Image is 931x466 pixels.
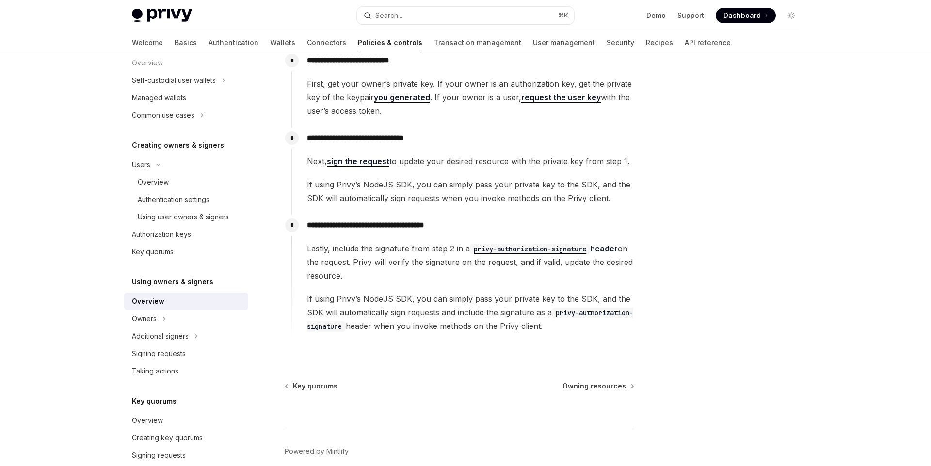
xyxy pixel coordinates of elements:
a: Wallets [270,31,295,54]
div: Overview [138,176,169,188]
a: Managed wallets [124,89,248,107]
h5: Key quorums [132,395,177,407]
button: Toggle dark mode [784,8,799,23]
div: Authentication settings [138,194,209,205]
a: Creating key quorums [124,429,248,447]
a: Recipes [646,31,673,54]
a: Key quorums [124,243,248,261]
span: First, get your owner’s private key. If your owner is an authorization key, get the private key o... [307,77,634,118]
span: ⌘ K [558,12,568,19]
a: Signing requests [124,345,248,362]
a: sign the request [327,156,389,167]
div: Self-custodial user wallets [132,75,216,86]
span: Owning resources [562,381,626,391]
div: Users [132,159,150,171]
a: API reference [685,31,731,54]
a: Using user owners & signers [124,208,248,226]
a: Overview [124,412,248,429]
a: Support [677,11,704,20]
a: Connectors [307,31,346,54]
h5: Creating owners & signers [132,140,224,151]
span: Dashboard [723,11,761,20]
div: Search... [375,10,402,21]
span: Key quorums [293,381,337,391]
a: Signing requests [124,447,248,464]
div: Using user owners & signers [138,211,229,223]
a: Demo [646,11,666,20]
img: light logo [132,9,192,22]
span: If using Privy’s NodeJS SDK, you can simply pass your private key to the SDK, and the SDK will au... [307,178,634,205]
div: Key quorums [132,246,174,258]
button: Search...⌘K [357,7,574,24]
a: Transaction management [434,31,521,54]
div: Overview [132,295,164,307]
span: If using Privy’s NodeJS SDK, you can simply pass your private key to the SDK, and the SDK will au... [307,292,634,333]
div: Overview [132,415,163,426]
span: Lastly, include the signature from step 2 in a on the request. Privy will verify the signature on... [307,242,634,282]
a: Key quorums [286,381,337,391]
a: Overview [124,173,248,191]
a: Security [607,31,634,54]
h5: Using owners & signers [132,276,213,288]
a: you generated [374,93,430,103]
div: Authorization keys [132,229,191,240]
div: Creating key quorums [132,432,203,444]
div: Managed wallets [132,92,186,104]
div: Additional signers [132,330,189,342]
div: Signing requests [132,450,186,461]
a: Authentication settings [124,191,248,208]
a: Policies & controls [358,31,422,54]
a: Powered by Mintlify [285,447,349,456]
div: Owners [132,313,157,325]
code: privy-authorization-signature [470,244,590,254]
a: Welcome [132,31,163,54]
a: Authentication [209,31,258,54]
div: Common use cases [132,109,194,121]
a: privy-authorization-signatureheader [470,244,618,253]
a: Authorization keys [124,226,248,243]
a: Basics [175,31,197,54]
div: Taking actions [132,365,178,377]
a: Owning resources [562,381,633,391]
a: request the user key [521,93,601,103]
a: User management [533,31,595,54]
span: Next, to update your desired resource with the private key from step 1. [307,155,634,168]
a: Taking actions [124,362,248,380]
a: Overview [124,293,248,310]
a: Dashboard [716,8,776,23]
div: Signing requests [132,348,186,359]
